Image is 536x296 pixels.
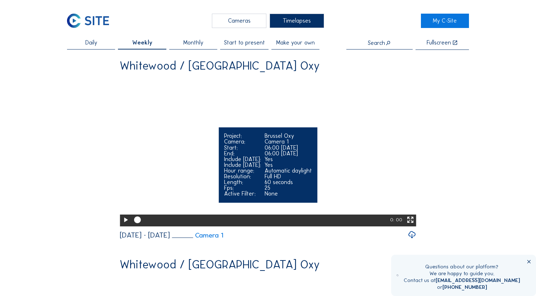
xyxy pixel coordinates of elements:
div: None [265,191,312,197]
span: Monthly [183,40,203,46]
div: [DATE] - [DATE] [120,231,170,239]
div: or [404,284,520,291]
div: Timelapses [270,14,324,28]
div: Length: [224,179,261,185]
div: Whitewood / [GEOGRAPHIC_DATA] Oxy [120,259,320,270]
div: Fps: [224,185,261,191]
div: Hour range: [224,168,261,174]
span: Weekly [132,40,152,46]
a: [PHONE_NUMBER] [442,284,487,290]
div: Questions about our platform? [404,263,520,270]
div: Active Filter: [224,191,261,197]
div: We are happy to guide you. [404,270,520,277]
div: Project: [224,133,261,139]
a: C-SITE Logo [67,14,115,28]
div: 25 [265,185,312,191]
span: Start to present [224,40,265,46]
div: Cameras [212,14,266,28]
img: C-SITE Logo [67,14,109,28]
div: Contact us at [404,277,520,284]
div: Fullscreen [427,40,451,46]
div: 06:00 [DATE] [265,145,312,151]
div: 60 seconds [265,179,312,185]
div: Automatic daylight [265,168,312,174]
div: Yes [265,162,312,168]
div: Yes [265,156,312,162]
div: Start: [224,145,261,151]
span: Daily [85,40,97,46]
div: Whitewood / [GEOGRAPHIC_DATA] Oxy [120,60,320,71]
div: Camera: [224,139,261,145]
div: Include [DATE]: [224,162,261,168]
span: Make your own [276,40,315,46]
div: 0: 00 [390,215,403,226]
div: Brussel Oxy [265,133,312,139]
a: Camera 1 [172,232,223,239]
div: 06:00 [DATE] [265,151,312,156]
div: Resolution: [224,174,261,179]
div: Include [DATE]: [224,156,261,162]
a: My C-Site [421,14,469,28]
a: [EMAIL_ADDRESS][DOMAIN_NAME] [436,277,520,283]
div: End: [224,151,261,156]
div: Full HD [265,174,312,179]
div: Camera 1 [265,139,312,145]
img: operator [397,263,398,287]
video: Your browser does not support the video tag. [120,77,416,225]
